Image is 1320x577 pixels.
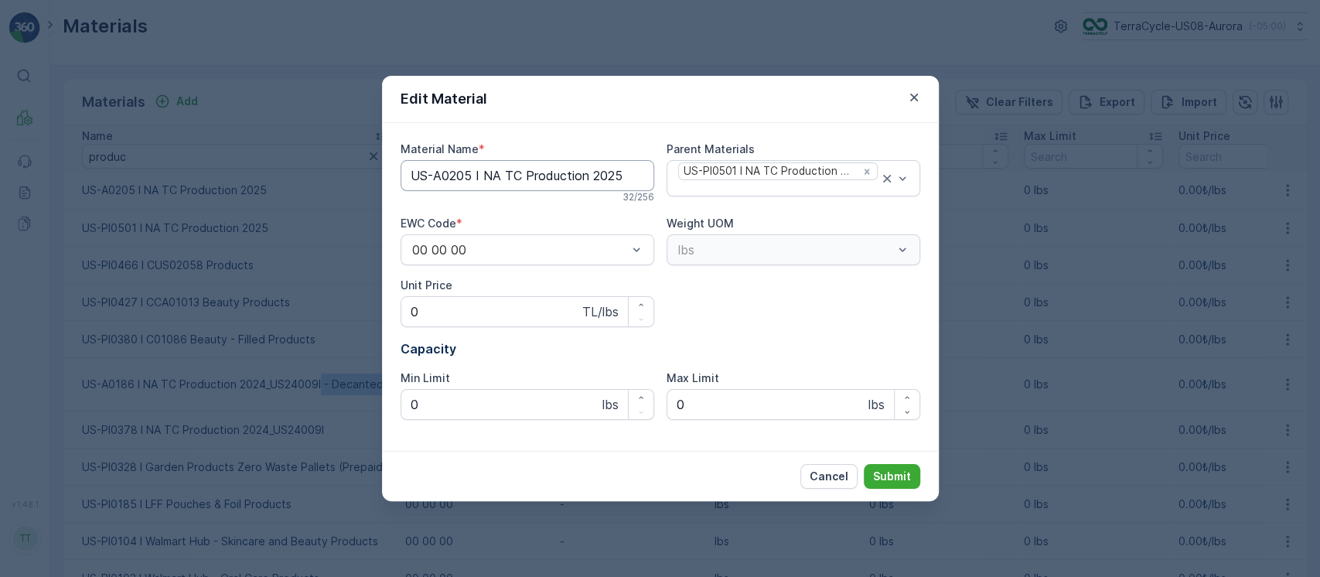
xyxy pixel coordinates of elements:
button: Cancel [800,464,858,489]
p: 32 / 256 [622,191,654,203]
label: Unit Price [401,278,452,292]
p: Cancel [810,469,848,484]
label: EWC Code [401,217,456,230]
div: US-PI0501 I NA TC Production 2025 [679,163,858,179]
button: Submit [864,464,920,489]
p: Edit Material [401,88,487,110]
label: Min Limit [401,371,450,384]
p: TL/lbs [582,302,619,321]
label: Weight UOM [667,217,734,230]
p: lbs [868,395,885,414]
p: Submit [873,469,911,484]
label: Material Name [401,142,479,155]
p: Capacity [401,340,920,358]
label: Max Limit [667,371,719,384]
label: Parent Materials [667,142,755,155]
p: lbs [602,395,619,414]
div: Remove US-PI0501 I NA TC Production 2025 [858,165,875,179]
